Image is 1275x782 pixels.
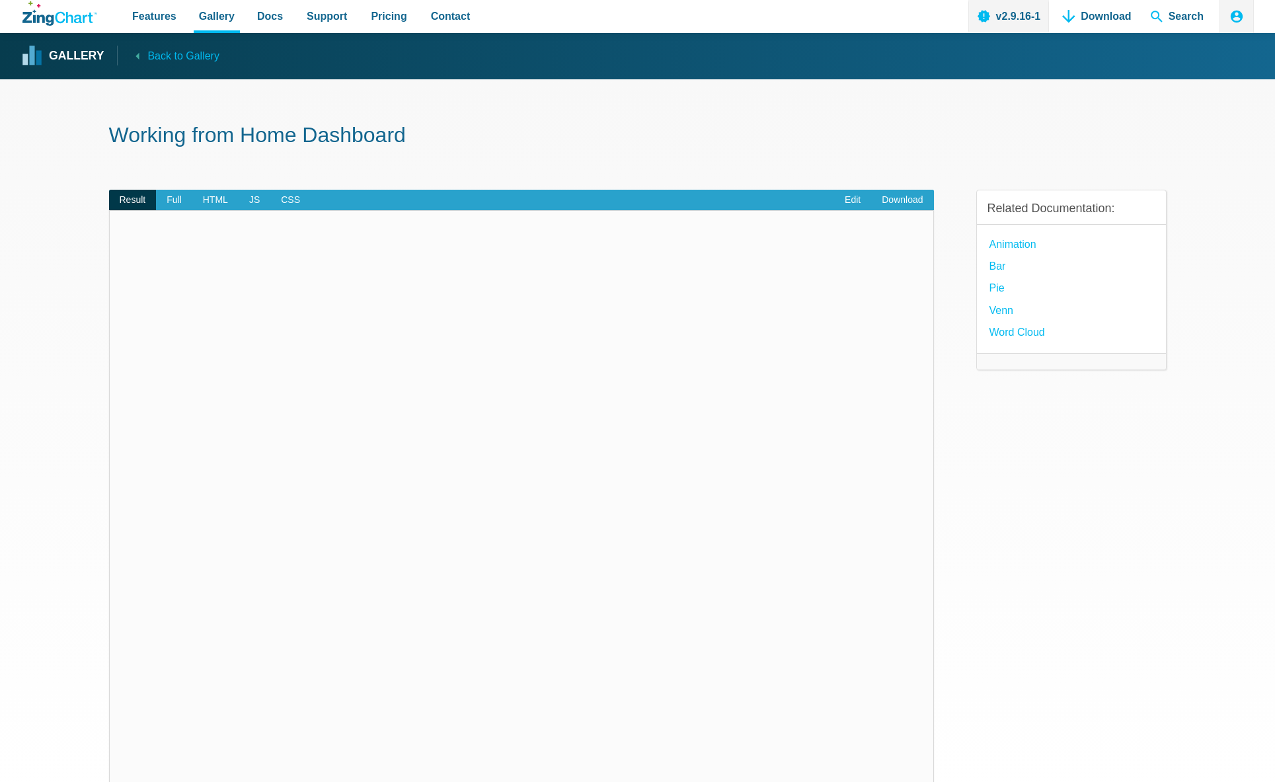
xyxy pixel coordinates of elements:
[117,46,219,65] a: Back to Gallery
[147,47,219,65] span: Back to Gallery
[49,50,104,62] strong: Gallery
[431,7,471,25] span: Contact
[989,323,1045,341] a: Word Cloud
[834,190,871,211] a: Edit
[270,190,311,211] span: CSS
[109,122,1167,151] h1: Working from Home Dashboard
[156,190,192,211] span: Full
[989,235,1036,253] a: Animation
[239,190,270,211] span: JS
[307,7,347,25] span: Support
[871,190,933,211] a: Download
[22,1,97,26] a: ZingChart Logo. Click to return to the homepage
[989,301,1013,319] a: Venn
[192,190,239,211] span: HTML
[257,7,283,25] span: Docs
[132,7,176,25] span: Features
[109,190,157,211] span: Result
[987,201,1155,216] h3: Related Documentation:
[199,7,235,25] span: Gallery
[989,279,1005,297] a: Pie
[989,257,1006,275] a: Bar
[371,7,406,25] span: Pricing
[22,46,104,66] a: Gallery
